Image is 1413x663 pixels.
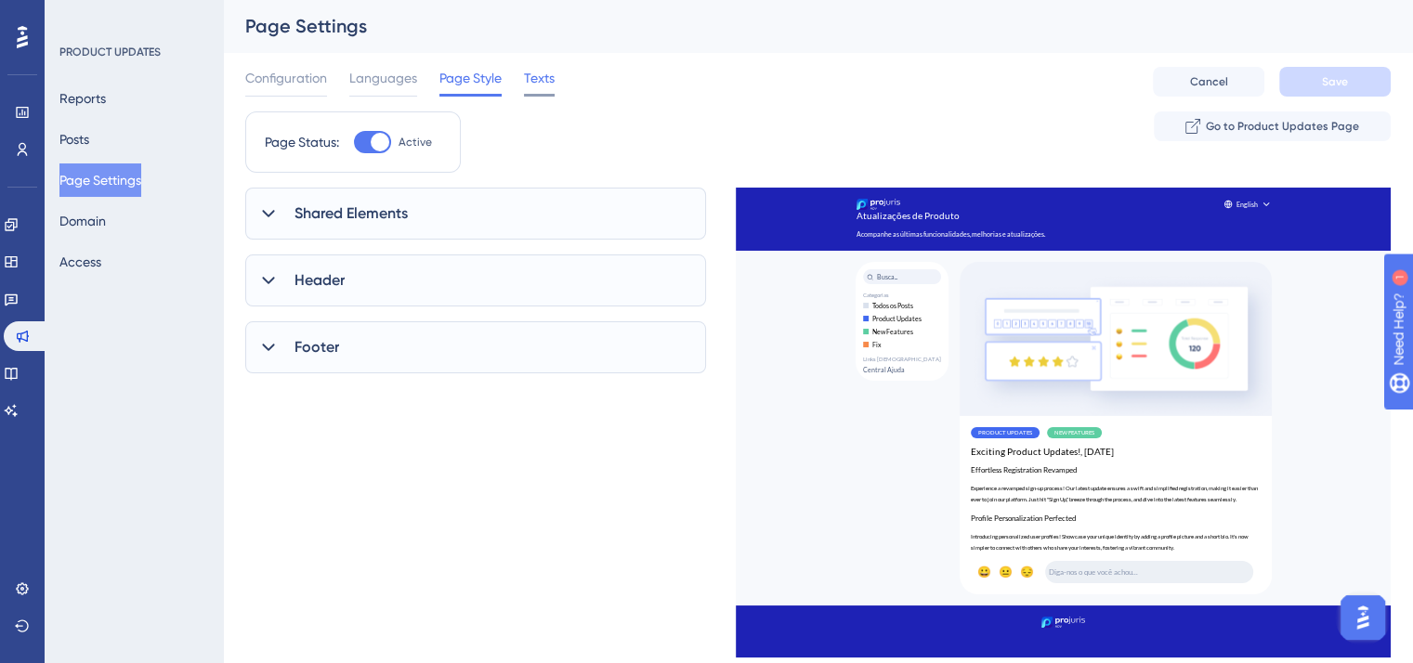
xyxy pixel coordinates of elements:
span: Footer [294,336,339,358]
span: Go to Product Updates Page [1206,119,1359,134]
button: Save [1279,67,1391,97]
div: 1 [129,9,135,24]
span: Languages [349,67,417,89]
span: Need Help? [44,5,116,27]
button: Access [59,245,101,279]
div: PRODUCT UPDATES [59,45,161,59]
span: Active [399,135,432,149]
button: Posts [59,123,89,156]
span: Header [294,269,345,292]
span: Page Style [439,67,502,89]
button: Page Settings [59,163,141,197]
button: Domain [59,204,106,238]
span: Shared Elements [294,202,408,225]
iframe: UserGuiding AI Assistant Launcher [1335,590,1391,645]
span: Save [1322,74,1348,89]
span: Configuration [245,67,327,89]
span: Cancel [1190,74,1228,89]
button: Reports [59,82,106,115]
div: Page Settings [245,13,1344,39]
div: Page Status: [265,131,339,153]
button: Cancel [1153,67,1264,97]
span: Texts [524,67,555,89]
button: Go to Product Updates Page [1154,111,1391,141]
